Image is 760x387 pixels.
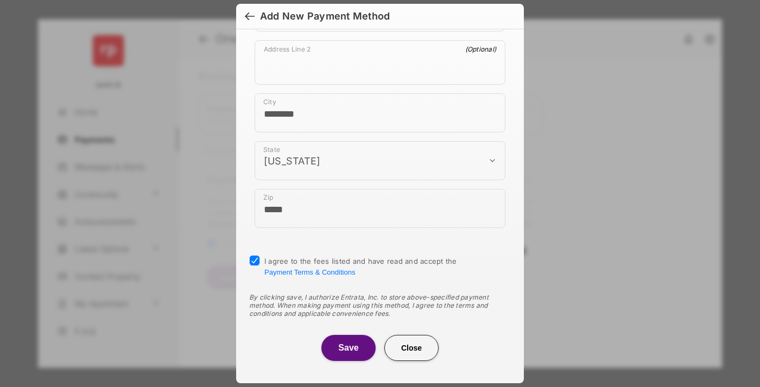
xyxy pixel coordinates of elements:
button: Save [321,335,376,361]
button: Close [384,335,439,361]
div: payment_method_screening[postal_addresses][locality] [255,93,505,132]
button: I agree to the fees listed and have read and accept the [264,268,355,276]
div: payment_method_screening[postal_addresses][postalCode] [255,189,505,228]
span: I agree to the fees listed and have read and accept the [264,257,457,276]
div: By clicking save, I authorize Entrata, Inc. to store above-specified payment method. When making ... [249,293,511,318]
div: payment_method_screening[postal_addresses][addressLine2] [255,40,505,85]
div: Add New Payment Method [260,10,390,22]
div: payment_method_screening[postal_addresses][administrativeArea] [255,141,505,180]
